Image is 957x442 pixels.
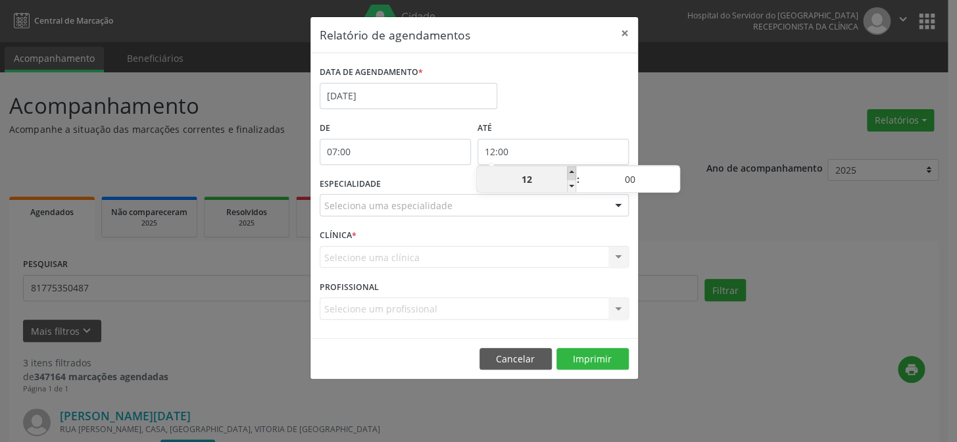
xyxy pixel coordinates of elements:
[320,26,470,43] h5: Relatório de agendamentos
[477,166,576,193] input: Hour
[320,62,423,83] label: DATA DE AGENDAMENTO
[320,83,497,109] input: Selecione uma data ou intervalo
[612,17,638,49] button: Close
[320,118,471,139] label: De
[576,166,580,193] span: :
[556,348,629,370] button: Imprimir
[320,277,379,297] label: PROFISSIONAL
[478,118,629,139] label: ATÉ
[580,166,679,193] input: Minute
[478,139,629,165] input: Selecione o horário final
[479,348,552,370] button: Cancelar
[320,139,471,165] input: Selecione o horário inicial
[324,199,453,212] span: Seleciona uma especialidade
[320,226,356,246] label: CLÍNICA
[320,174,381,195] label: ESPECIALIDADE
